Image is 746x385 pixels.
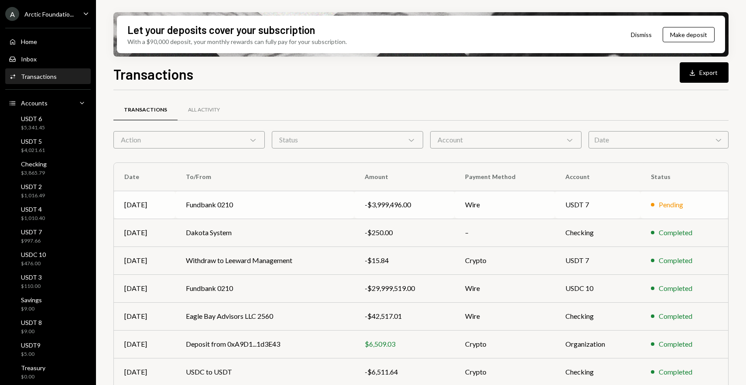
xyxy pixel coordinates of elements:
div: -$15.84 [365,255,444,266]
td: Checking [555,219,640,247]
div: USDT9 [21,341,41,349]
div: $997.66 [21,237,42,245]
a: Accounts [5,95,91,111]
div: Checking [21,160,47,168]
div: Pending [659,199,683,210]
div: $110.00 [21,283,42,290]
td: Eagle Bay Advisors LLC 2560 [175,302,355,330]
div: USDT 4 [21,206,45,213]
a: USDT 8$9.00 [5,316,91,337]
div: Let your deposits cover your subscription [127,23,315,37]
div: Transactions [124,106,167,114]
a: All Activity [178,99,230,121]
td: USDC 10 [555,274,640,302]
div: Completed [659,255,692,266]
a: USDT 2$1,016.49 [5,180,91,201]
div: Inbox [21,55,37,63]
div: USDT 8 [21,319,42,326]
div: [DATE] [124,255,165,266]
div: USDC 10 [21,251,46,258]
a: USDC 10$476.00 [5,248,91,269]
a: USDT 3$110.00 [5,271,91,292]
div: Completed [659,367,692,377]
div: Account [430,131,582,149]
a: Savings$9.00 [5,294,91,314]
div: $3,865.79 [21,169,47,177]
td: USDT 7 [555,247,640,274]
div: USDT 7 [21,228,42,236]
div: -$29,999,519.00 [365,283,444,294]
td: Dakota System [175,219,355,247]
a: USDT9$5.00 [5,339,91,360]
td: Deposit from 0xA9D1...1d3E43 [175,330,355,358]
a: USDT 4$1,010.40 [5,203,91,224]
td: – [455,219,555,247]
td: Organization [555,330,640,358]
a: Transactions [5,68,91,84]
th: To/From [175,163,355,191]
td: Crypto [455,330,555,358]
div: All Activity [188,106,220,114]
div: Treasury [21,364,45,371]
th: Account [555,163,640,191]
button: Export [680,62,729,83]
div: USDT 2 [21,183,45,190]
div: $9.00 [21,328,42,335]
div: Date [589,131,729,149]
div: Status [272,131,423,149]
div: [DATE] [124,367,165,377]
div: Completed [659,311,692,321]
div: A [5,7,19,21]
div: Home [21,38,37,45]
div: USDT 6 [21,115,45,122]
a: Checking$3,865.79 [5,158,91,179]
td: Checking [555,302,640,330]
div: Completed [659,227,692,238]
td: Wire [455,191,555,219]
td: Wire [455,302,555,330]
td: Crypto [455,247,555,274]
div: Action [113,131,265,149]
th: Payment Method [455,163,555,191]
div: $1,010.40 [21,215,45,222]
button: Make deposit [663,27,715,42]
div: Completed [659,283,692,294]
div: $0.00 [21,373,45,381]
a: Inbox [5,51,91,67]
div: Completed [659,339,692,349]
div: $4,021.61 [21,147,45,154]
th: Status [640,163,728,191]
div: -$3,999,496.00 [365,199,444,210]
div: $9.00 [21,305,42,313]
th: Date [114,163,175,191]
div: [DATE] [124,199,165,210]
div: [DATE] [124,283,165,294]
a: USDT 6$5,341.45 [5,112,91,133]
div: Transactions [21,73,57,80]
td: Wire [455,274,555,302]
a: Treasury$0.00 [5,361,91,382]
div: [DATE] [124,311,165,321]
td: USDT 7 [555,191,640,219]
div: Arctic Foundatio... [24,10,74,18]
a: Transactions [113,99,178,121]
a: USDT 7$997.66 [5,226,91,247]
div: $1,016.49 [21,192,45,199]
div: $5.00 [21,351,41,358]
div: -$42,517.01 [365,311,444,321]
div: Savings [21,296,42,304]
div: With a $90,000 deposit, your monthly rewards can fully pay for your subscription. [127,37,347,46]
div: Accounts [21,99,48,107]
a: Home [5,34,91,49]
div: $5,341.45 [21,124,45,132]
h1: Transactions [113,65,193,83]
button: Dismiss [620,24,663,45]
div: -$250.00 [365,227,444,238]
div: -$6,511.64 [365,367,444,377]
td: Fundbank 0210 [175,191,355,219]
div: $476.00 [21,260,46,267]
td: Fundbank 0210 [175,274,355,302]
a: USDT 5$4,021.61 [5,135,91,156]
div: [DATE] [124,227,165,238]
td: Withdraw to Leeward Management [175,247,355,274]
